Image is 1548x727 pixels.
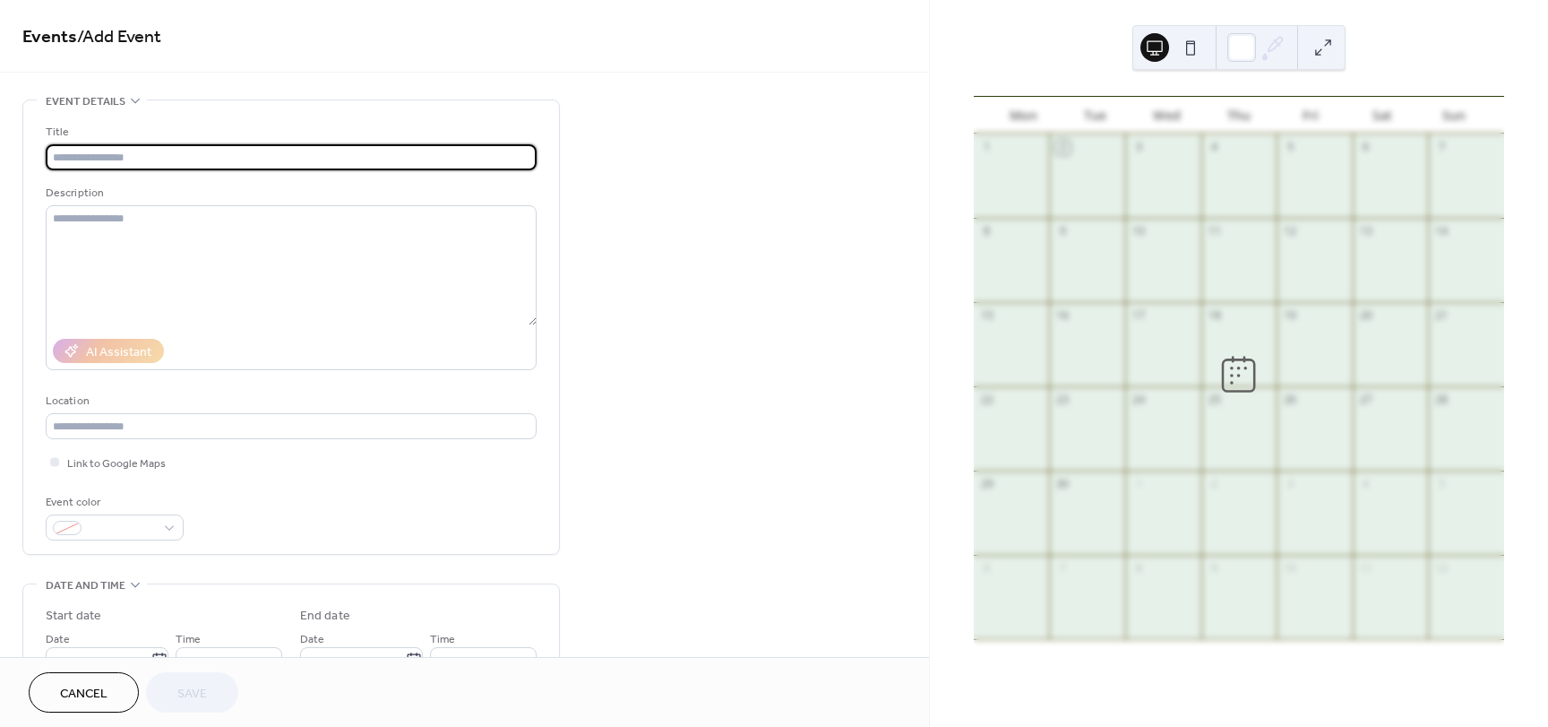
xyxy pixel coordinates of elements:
div: Sat [1346,97,1418,134]
div: 10 [1131,224,1147,239]
span: Date [300,630,324,649]
div: 2 [1055,140,1071,155]
div: Title [46,123,533,142]
div: 3 [1283,477,1298,492]
span: Date and time [46,576,125,595]
div: 20 [1358,308,1373,324]
div: 7 [1055,561,1071,576]
div: 4 [1358,477,1373,492]
div: 7 [1434,140,1449,155]
div: 2 [1207,477,1222,492]
div: 30 [1055,477,1071,492]
span: Time [430,630,455,649]
div: 6 [1358,140,1373,155]
div: 25 [1207,393,1222,408]
div: Location [46,392,533,411]
div: Wed [1131,97,1203,134]
div: 13 [1358,224,1373,239]
div: End date [300,607,350,626]
div: 23 [1055,393,1071,408]
div: Description [46,184,533,203]
div: 5 [1283,140,1298,155]
div: 27 [1358,393,1373,408]
div: 10 [1283,561,1298,576]
div: 12 [1434,561,1449,576]
div: 14 [1434,224,1449,239]
div: 9 [1055,224,1071,239]
div: 1 [1131,477,1147,492]
div: 1 [979,140,994,155]
button: Cancel [29,672,139,713]
div: 28 [1434,393,1449,408]
div: 6 [979,561,994,576]
div: Thu [1203,97,1275,134]
div: 19 [1283,308,1298,324]
div: 22 [979,393,994,408]
div: 17 [1131,308,1147,324]
div: 16 [1055,308,1071,324]
div: 11 [1358,561,1373,576]
span: / Add Event [77,20,161,55]
div: Sun [1418,97,1490,134]
span: Date [46,630,70,649]
div: 9 [1207,561,1222,576]
div: 21 [1434,308,1449,324]
span: Link to Google Maps [67,454,166,473]
span: Time [176,630,201,649]
a: Events [22,20,77,55]
div: 18 [1207,308,1222,324]
span: Event details [46,92,125,111]
div: 4 [1207,140,1222,155]
div: 3 [1131,140,1147,155]
div: 8 [979,224,994,239]
div: 8 [1131,561,1147,576]
span: Cancel [60,685,107,704]
div: 12 [1283,224,1298,239]
div: Fri [1275,97,1346,134]
div: Mon [988,97,1060,134]
div: 11 [1207,224,1222,239]
div: 5 [1434,477,1449,492]
div: 15 [979,308,994,324]
div: 29 [979,477,994,492]
div: Start date [46,607,101,626]
div: Tue [1060,97,1131,134]
div: Event color [46,493,180,512]
div: 26 [1283,393,1298,408]
div: 24 [1131,393,1147,408]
